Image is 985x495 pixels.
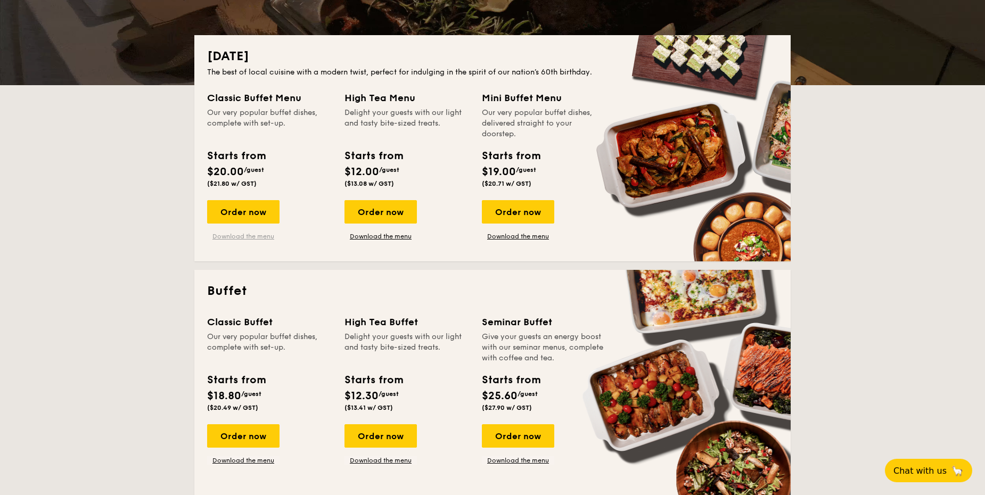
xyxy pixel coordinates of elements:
span: $20.00 [207,166,244,178]
a: Download the menu [207,232,280,241]
a: Download the menu [482,456,554,465]
div: Mini Buffet Menu [482,90,606,105]
div: Starts from [482,148,540,164]
div: Order now [344,200,417,224]
div: Give your guests an energy boost with our seminar menus, complete with coffee and tea. [482,332,606,364]
div: Order now [207,200,280,224]
h2: Buffet [207,283,778,300]
span: ($13.08 w/ GST) [344,180,394,187]
span: ($20.71 w/ GST) [482,180,531,187]
a: Download the menu [482,232,554,241]
div: Order now [207,424,280,448]
div: Classic Buffet Menu [207,90,332,105]
div: Order now [482,424,554,448]
span: /guest [379,390,399,398]
div: Starts from [207,148,265,164]
div: High Tea Menu [344,90,469,105]
div: Our very popular buffet dishes, complete with set-up. [207,108,332,139]
span: $18.80 [207,390,241,402]
div: Delight your guests with our light and tasty bite-sized treats. [344,108,469,139]
div: Our very popular buffet dishes, complete with set-up. [207,332,332,364]
span: /guest [379,166,399,174]
a: Download the menu [344,456,417,465]
div: Starts from [482,372,540,388]
span: /guest [244,166,264,174]
span: ($20.49 w/ GST) [207,404,258,411]
span: $19.00 [482,166,516,178]
div: Starts from [344,148,403,164]
a: Download the menu [207,456,280,465]
button: Chat with us🦙 [885,459,972,482]
div: Starts from [344,372,403,388]
div: The best of local cuisine with a modern twist, perfect for indulging in the spirit of our nation’... [207,67,778,78]
div: High Tea Buffet [344,315,469,329]
span: ($21.80 w/ GST) [207,180,257,187]
div: Starts from [207,372,265,388]
div: Order now [482,200,554,224]
h2: [DATE] [207,48,778,65]
a: Download the menu [344,232,417,241]
div: Delight your guests with our light and tasty bite-sized treats. [344,332,469,364]
span: $12.00 [344,166,379,178]
span: $12.30 [344,390,379,402]
span: ($13.41 w/ GST) [344,404,393,411]
div: Classic Buffet [207,315,332,329]
span: $25.60 [482,390,518,402]
span: Chat with us [893,466,947,476]
span: 🦙 [951,465,964,477]
div: Our very popular buffet dishes, delivered straight to your doorstep. [482,108,606,139]
div: Order now [344,424,417,448]
span: ($27.90 w/ GST) [482,404,532,411]
div: Seminar Buffet [482,315,606,329]
span: /guest [516,166,536,174]
span: /guest [518,390,538,398]
span: /guest [241,390,261,398]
